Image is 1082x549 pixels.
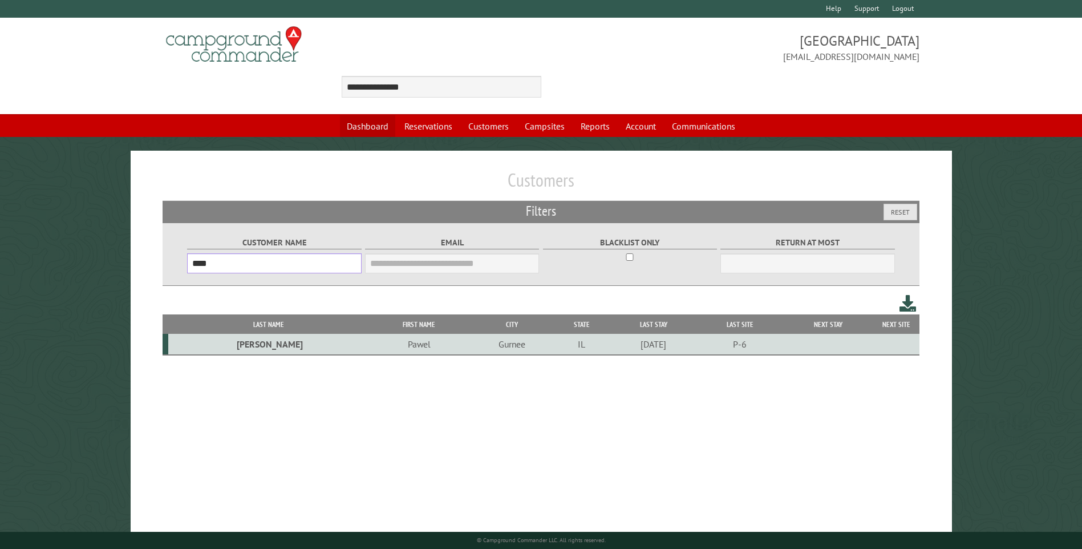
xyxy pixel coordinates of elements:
[697,334,783,355] td: P-6
[554,314,610,334] th: State
[884,204,917,220] button: Reset
[168,314,368,334] th: Last Name
[461,115,516,137] a: Customers
[470,334,554,355] td: Gurnee
[619,115,663,137] a: Account
[368,314,470,334] th: First Name
[163,22,305,67] img: Campground Commander
[874,314,919,334] th: Next Site
[368,334,470,355] td: Pawel
[163,169,919,200] h1: Customers
[477,536,606,544] small: © Campground Commander LLC. All rights reserved.
[163,201,919,223] h2: Filters
[697,314,783,334] th: Last Site
[168,334,368,355] td: [PERSON_NAME]
[783,314,874,334] th: Next Stay
[554,334,610,355] td: IL
[365,236,539,249] label: Email
[720,236,894,249] label: Return at most
[899,293,916,314] a: Download this customer list (.csv)
[398,115,459,137] a: Reservations
[187,236,361,249] label: Customer Name
[610,314,697,334] th: Last Stay
[541,31,919,63] span: [GEOGRAPHIC_DATA] [EMAIL_ADDRESS][DOMAIN_NAME]
[665,115,742,137] a: Communications
[518,115,572,137] a: Campsites
[543,236,717,249] label: Blacklist only
[340,115,395,137] a: Dashboard
[574,115,617,137] a: Reports
[611,338,695,350] div: [DATE]
[470,314,554,334] th: City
